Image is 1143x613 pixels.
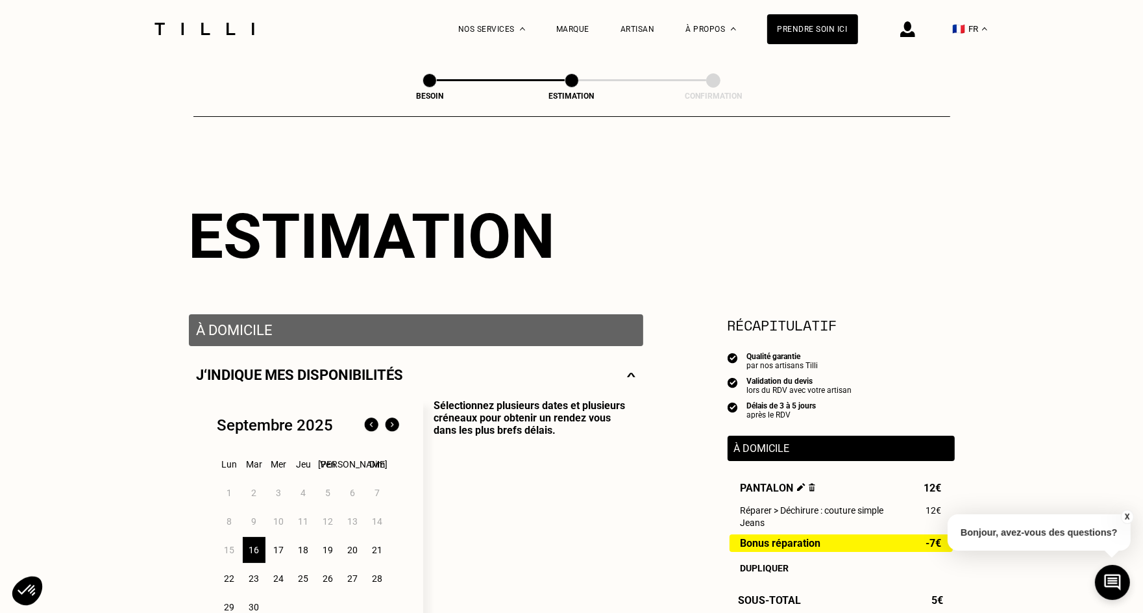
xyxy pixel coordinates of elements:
[217,416,334,434] div: Septembre 2025
[366,537,389,563] div: 21
[627,367,635,383] img: svg+xml;base64,PHN2ZyBmaWxsPSJub25lIiBoZWlnaHQ9IjE0IiB2aWV3Qm94PSIwIDAgMjggMTQiIHdpZHRoPSIyOCIgeG...
[741,505,884,516] span: Réparer > Déchirure : couture simple
[741,563,942,573] div: Dupliquer
[926,505,942,516] span: 12€
[982,27,987,31] img: menu déroulant
[728,594,955,607] div: Sous-Total
[197,322,635,338] p: À domicile
[218,566,241,592] div: 22
[767,14,858,44] a: Prendre soin ici
[556,25,589,34] a: Marque
[747,386,852,395] div: lors du RDV avec votre artisan
[520,27,525,31] img: Menu déroulant
[728,314,955,336] section: Récapitulatif
[932,594,944,607] span: 5€
[341,537,364,563] div: 20
[741,538,821,549] span: Bonus réparation
[747,352,818,361] div: Qualité garantie
[747,410,817,419] div: après le RDV
[797,483,805,492] img: Éditer
[189,200,955,273] div: Estimation
[728,352,738,364] img: icon list info
[953,23,966,35] span: 🇫🇷
[267,537,290,563] div: 17
[243,537,265,563] div: 16
[621,25,655,34] a: Artisan
[197,367,404,383] p: J‘indique mes disponibilités
[728,401,738,413] img: icon list info
[728,377,738,388] img: icon list info
[361,415,382,436] img: Mois précédent
[731,27,736,31] img: Menu déroulant à propos
[741,518,765,528] span: Jeans
[900,21,915,37] img: icône connexion
[317,537,339,563] div: 19
[747,377,852,386] div: Validation du devis
[734,442,948,455] p: À domicile
[150,23,259,35] img: Logo du service de couturière Tilli
[747,401,817,410] div: Délais de 3 à 5 jours
[1120,510,1133,524] button: X
[741,482,816,494] span: Pantalon
[292,566,315,592] div: 25
[366,566,389,592] div: 28
[809,483,816,492] img: Supprimer
[747,361,818,370] div: par nos artisans Tilli
[341,566,364,592] div: 27
[926,538,942,549] span: -7€
[365,92,495,101] div: Besoin
[648,92,778,101] div: Confirmation
[948,514,1131,551] p: Bonjour, avez-vous des questions?
[243,566,265,592] div: 23
[267,566,290,592] div: 24
[382,415,402,436] img: Mois suivant
[292,537,315,563] div: 18
[924,482,942,494] span: 12€
[317,566,339,592] div: 26
[507,92,637,101] div: Estimation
